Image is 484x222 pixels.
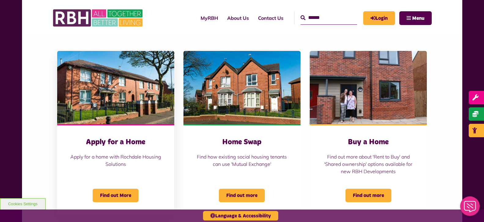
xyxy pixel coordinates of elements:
[363,11,395,25] a: MyRBH
[253,10,288,26] a: Contact Us
[399,11,432,25] button: Navigation
[196,10,223,26] a: MyRBH
[93,189,139,202] span: Find out More
[196,138,288,147] h3: Home Swap
[203,211,278,220] button: Language & Accessibility
[456,195,484,222] iframe: Netcall Web Assistant for live chat
[412,16,424,21] span: Menu
[69,138,162,147] h3: Apply for a Home
[345,189,391,202] span: Find out more
[310,51,427,124] img: Longridge Drive Keys
[69,153,162,168] p: Apply for a home with Rochdale Housing Solutions
[322,138,415,147] h3: Buy a Home
[183,51,301,214] a: Home Swap Find how existing social housing tenants can use 'Mutual Exchange' Find out more
[322,153,415,175] p: Find out more about 'Rent to Buy' and 'Shared ownership' options available for new RBH Developments
[57,51,174,124] img: Belton Avenue
[223,10,253,26] a: About Us
[301,11,357,24] input: Search
[196,153,288,168] p: Find how existing social housing tenants can use 'Mutual Exchange'
[310,51,427,214] a: Buy a Home Find out more about 'Rent to Buy' and 'Shared ownership' options available for new RBH...
[183,51,301,124] img: Belton Ave 07
[53,6,144,30] img: RBH
[219,189,265,202] span: Find out more
[57,51,174,214] a: Belton Avenue Apply for a Home Apply for a home with Rochdale Housing Solutions Find out More - o...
